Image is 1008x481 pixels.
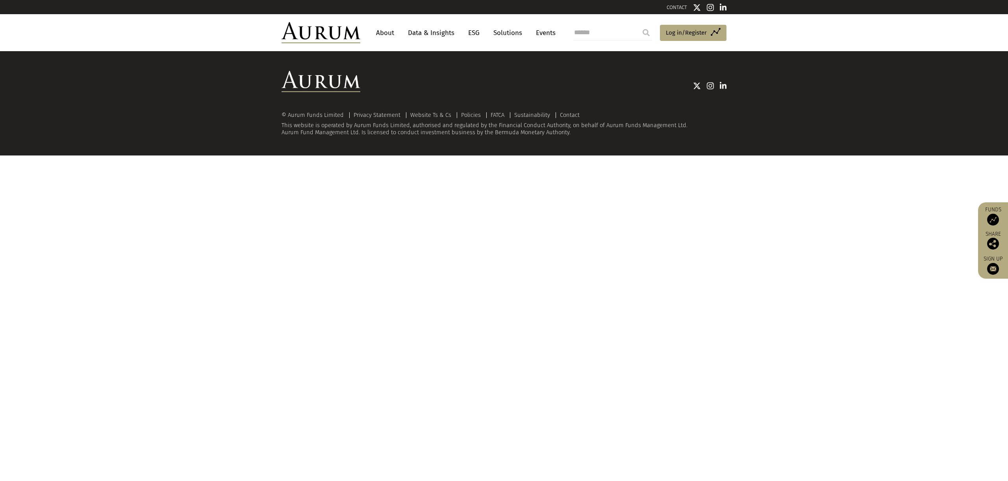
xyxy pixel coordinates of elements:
[660,25,726,41] a: Log in/Register
[666,28,707,37] span: Log in/Register
[282,22,360,43] img: Aurum
[464,26,484,40] a: ESG
[514,111,550,118] a: Sustainability
[638,25,654,41] input: Submit
[707,82,714,90] img: Instagram icon
[372,26,398,40] a: About
[461,111,481,118] a: Policies
[282,112,348,118] div: © Aurum Funds Limited
[720,82,727,90] img: Linkedin icon
[707,4,714,11] img: Instagram icon
[667,4,687,10] a: CONTACT
[404,26,458,40] a: Data & Insights
[532,26,556,40] a: Events
[720,4,727,11] img: Linkedin icon
[693,82,701,90] img: Twitter icon
[410,111,451,118] a: Website Ts & Cs
[693,4,701,11] img: Twitter icon
[491,111,504,118] a: FATCA
[282,71,360,92] img: Aurum Logo
[560,111,580,118] a: Contact
[282,112,726,136] div: This website is operated by Aurum Funds Limited, authorised and regulated by the Financial Conduc...
[354,111,400,118] a: Privacy Statement
[489,26,526,40] a: Solutions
